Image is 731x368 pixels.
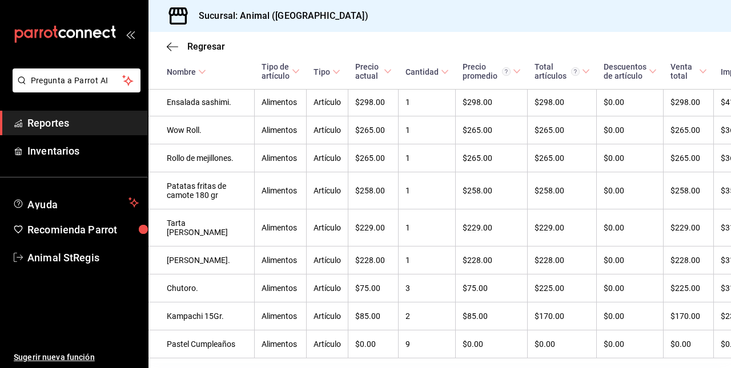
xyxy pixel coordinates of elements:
td: $0.00 [597,88,664,116]
span: Precio promedio [463,62,521,80]
td: Alimentos [255,116,307,144]
td: 1 [399,144,456,172]
td: 3 [399,274,456,302]
td: Alimentos [255,274,307,302]
div: Precio actual [355,62,381,80]
td: Alimentos [255,172,307,209]
td: Alimentos [255,144,307,172]
td: $265.00 [348,116,399,144]
td: $0.00 [597,209,664,246]
span: Total artículos [535,62,590,80]
td: Artículo [307,172,348,209]
td: $265.00 [664,144,714,172]
td: $298.00 [528,88,597,116]
td: Artículo [307,88,348,116]
td: Alimentos [255,302,307,330]
td: Artículo [307,209,348,246]
td: 1 [399,172,456,209]
span: Tipo [314,67,340,76]
td: $258.00 [664,172,714,209]
td: $0.00 [597,330,664,358]
td: $258.00 [456,172,528,209]
td: $0.00 [597,246,664,274]
td: Artículo [307,274,348,302]
svg: El total de artículos considera cambios de precios en los artículos, así como costos adicionales ... [571,67,580,76]
td: $229.00 [528,209,597,246]
button: Pregunta a Parrot AI [13,68,140,92]
td: $229.00 [456,209,528,246]
font: Precio promedio [463,62,497,80]
td: $85.00 [456,302,528,330]
td: $229.00 [664,209,714,246]
td: Alimentos [255,209,307,246]
a: Pregunta a Parrot AI [8,83,140,95]
td: $85.00 [348,302,399,330]
td: Alimentos [255,246,307,274]
font: Reportes [27,117,69,129]
td: $75.00 [348,274,399,302]
td: 2 [399,302,456,330]
span: Ayuda [27,196,124,209]
td: $0.00 [597,144,664,172]
td: $170.00 [528,302,597,330]
td: 1 [399,246,456,274]
svg: Precio promedio = Total artículos / cantidad [502,67,511,76]
span: Venta total [670,62,707,80]
h3: Sucursal: Animal ([GEOGRAPHIC_DATA]) [190,9,368,23]
td: $265.00 [528,116,597,144]
div: Descuentos de artículo [604,62,646,80]
td: Alimentos [255,330,307,358]
td: $265.00 [456,144,528,172]
div: Tipo de artículo [262,62,290,80]
td: Artículo [307,330,348,358]
div: Tipo [314,67,330,76]
td: $0.00 [597,302,664,330]
td: 1 [399,116,456,144]
td: $265.00 [528,144,597,172]
td: $225.00 [664,274,714,302]
td: $298.00 [456,88,528,116]
td: 9 [399,330,456,358]
td: $258.00 [348,172,399,209]
font: Recomienda Parrot [27,224,117,236]
td: Alimentos [255,88,307,116]
span: Nombre [167,67,206,76]
td: $225.00 [528,274,597,302]
td: Tarta [PERSON_NAME] [148,209,255,246]
font: Sugerir nueva función [14,353,95,362]
td: Patatas fritas de camote 180 gr [148,172,255,209]
td: Artículo [307,144,348,172]
td: $258.00 [528,172,597,209]
td: Rollo de mejillones. [148,144,255,172]
td: $229.00 [348,209,399,246]
span: Pregunta a Parrot AI [31,75,123,87]
td: Wow Roll. [148,116,255,144]
span: Descuentos de artículo [604,62,657,80]
td: $0.00 [348,330,399,358]
td: $0.00 [528,330,597,358]
td: $265.00 [664,116,714,144]
button: open_drawer_menu [126,30,135,39]
td: Artículo [307,246,348,274]
td: $265.00 [348,144,399,172]
td: Kampachi 15Gr. [148,302,255,330]
td: [PERSON_NAME]. [148,246,255,274]
td: $228.00 [348,246,399,274]
td: $298.00 [348,88,399,116]
td: $0.00 [597,274,664,302]
td: Pastel Cumpleaños [148,330,255,358]
td: $228.00 [664,246,714,274]
td: $0.00 [664,330,714,358]
td: $228.00 [456,246,528,274]
span: Cantidad [405,67,449,76]
span: Regresar [187,41,225,52]
font: Animal StRegis [27,252,99,264]
div: Nombre [167,67,196,76]
td: $228.00 [528,246,597,274]
td: Chutoro. [148,274,255,302]
td: $265.00 [456,116,528,144]
td: $0.00 [597,172,664,209]
td: 1 [399,88,456,116]
td: 1 [399,209,456,246]
td: $170.00 [664,302,714,330]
